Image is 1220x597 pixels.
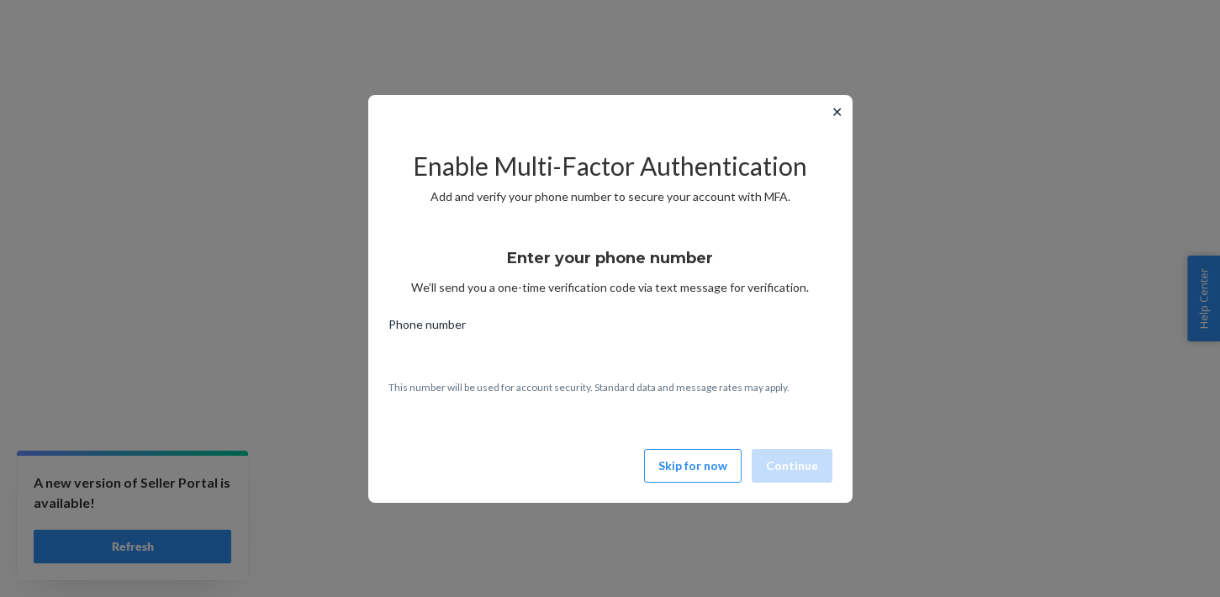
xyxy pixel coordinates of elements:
[388,380,832,394] p: This number will be used for account security. Standard data and message rates may apply.
[644,449,742,483] button: Skip for now
[388,234,832,296] div: We’ll send you a one-time verification code via text message for verification.
[752,449,832,483] button: Continue
[388,152,832,180] h2: Enable Multi-Factor Authentication
[388,188,832,205] p: Add and verify your phone number to secure your account with MFA.
[388,316,466,340] span: Phone number
[507,247,713,269] h3: Enter your phone number
[828,102,846,122] button: ✕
